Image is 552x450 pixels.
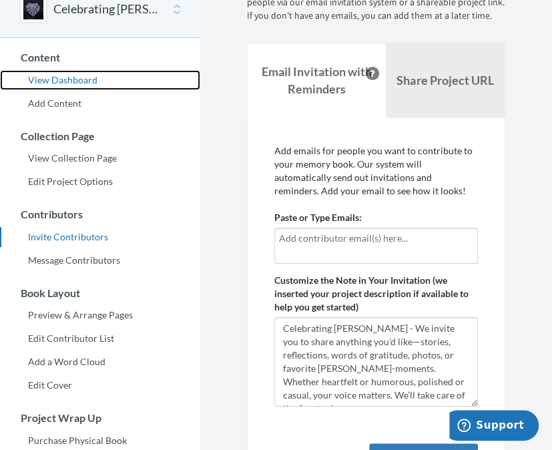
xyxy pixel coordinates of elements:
h3: Book Layout [1,287,200,299]
h3: Content [1,51,200,63]
p: Add emails for people you want to contribute to your memory book. Our system will automatically s... [274,144,478,198]
iframe: Opens a widget where you can chat to one of our agents [449,410,539,443]
label: Paste or Type Emails: [274,211,362,224]
b: Share Project URL [396,73,493,87]
textarea: Celebrating [PERSON_NAME] - We invite you to share anything you’d like—stories, reflections, word... [274,317,478,407]
h3: Project Wrap Up [1,412,200,424]
input: Add contributor email(s) here... [279,231,473,246]
button: Celebrating [PERSON_NAME] [53,1,162,18]
h3: Collection Page [1,130,200,142]
label: Customize the Note in Your Invitation (we inserted your project description if available to help ... [274,274,478,314]
h3: Contributors [1,208,200,220]
strong: Email Invitation with Reminders [262,64,372,96]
